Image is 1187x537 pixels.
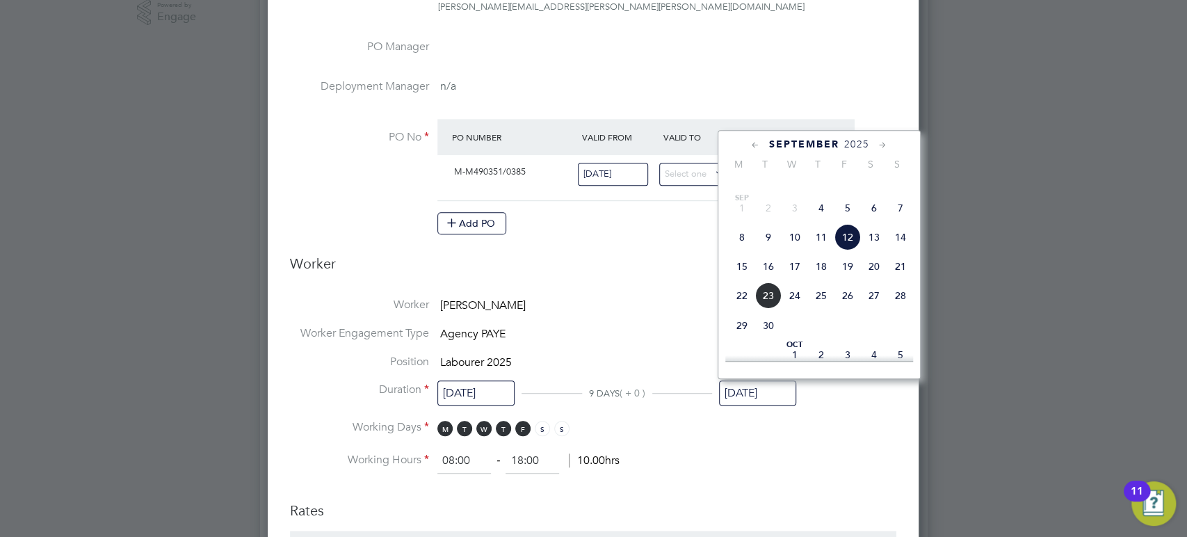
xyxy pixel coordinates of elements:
[755,224,782,250] span: 9
[834,195,861,221] span: 5
[440,298,526,312] span: [PERSON_NAME]
[437,212,506,234] button: Add PO
[1131,491,1143,509] div: 11
[729,224,755,250] span: 8
[290,130,429,145] label: PO No
[729,195,755,221] span: 1
[834,253,861,280] span: 19
[755,312,782,339] span: 30
[861,253,887,280] span: 20
[844,138,869,150] span: 2025
[887,195,914,221] span: 7
[884,158,910,170] span: S
[808,224,834,250] span: 11
[659,163,729,186] input: Select one
[290,326,429,341] label: Worker Engagement Type
[861,195,887,221] span: 6
[834,224,861,250] span: 12
[808,282,834,309] span: 25
[782,195,808,221] span: 3
[290,488,896,520] h3: Rates
[782,282,808,309] span: 24
[449,125,579,150] div: PO Number
[857,158,884,170] span: S
[861,282,887,309] span: 27
[589,387,620,399] span: 9 DAYS
[808,342,834,368] span: 2
[887,224,914,250] span: 14
[729,195,755,202] span: Sep
[887,253,914,280] span: 21
[290,355,429,369] label: Position
[440,355,512,369] span: Labourer 2025
[290,383,429,397] label: Duration
[579,125,660,150] div: Valid From
[755,282,782,309] span: 23
[554,421,570,436] span: S
[834,282,861,309] span: 26
[660,125,741,150] div: Valid To
[861,342,887,368] span: 4
[535,421,550,436] span: S
[506,449,559,474] input: 17:00
[457,421,472,436] span: T
[290,453,429,467] label: Working Hours
[437,380,515,406] input: Select one
[752,158,778,170] span: T
[741,125,823,150] div: Expiry
[887,342,914,368] span: 5
[438,1,805,13] span: [PERSON_NAME][EMAIL_ADDRESS][PERSON_NAME][PERSON_NAME][DOMAIN_NAME]
[887,282,914,309] span: 28
[755,195,782,221] span: 2
[719,380,796,406] input: Select one
[782,342,808,348] span: Oct
[290,420,429,435] label: Working Days
[440,79,456,93] span: n/a
[729,312,755,339] span: 29
[778,158,805,170] span: W
[755,253,782,280] span: 16
[620,387,645,399] span: ( + 0 )
[861,224,887,250] span: 13
[782,253,808,280] span: 17
[808,253,834,280] span: 18
[729,253,755,280] span: 15
[440,327,506,341] span: Agency PAYE
[290,255,896,284] h3: Worker
[437,449,491,474] input: 08:00
[769,138,839,150] span: September
[496,421,511,436] span: T
[290,40,429,54] label: PO Manager
[476,421,492,436] span: W
[569,454,619,467] span: 10.00hrs
[290,79,429,94] label: Deployment Manager
[437,421,453,436] span: M
[578,163,648,186] input: Select one
[1131,481,1176,526] button: Open Resource Center, 11 new notifications
[515,421,531,436] span: F
[805,158,831,170] span: T
[831,158,857,170] span: F
[494,454,503,467] span: ‐
[725,158,752,170] span: M
[782,342,808,368] span: 1
[454,166,526,177] span: M-M490351/0385
[290,298,429,312] label: Worker
[834,342,861,368] span: 3
[808,195,834,221] span: 4
[729,282,755,309] span: 22
[782,224,808,250] span: 10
